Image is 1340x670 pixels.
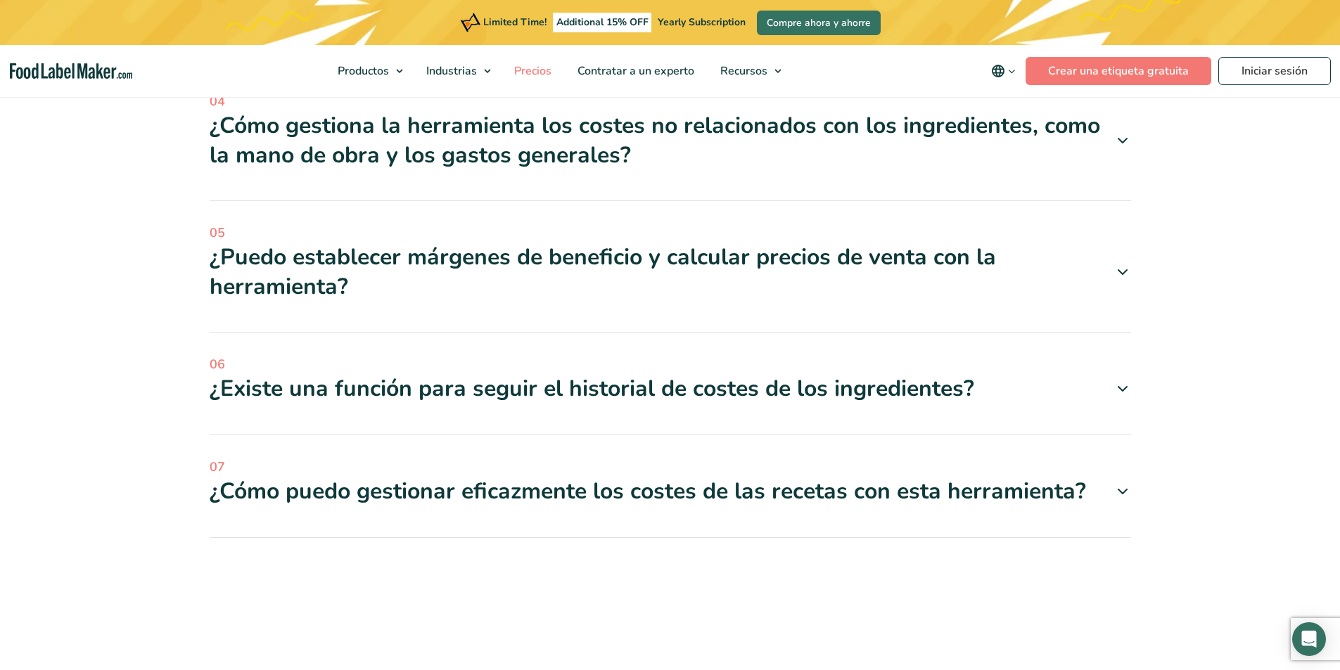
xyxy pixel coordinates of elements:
[716,63,769,79] span: Recursos
[414,45,498,97] a: Industrias
[210,458,1131,506] a: 07 ¿Cómo puedo gestionar eficazmente los costes de las recetas con esta herramienta?
[210,477,1131,506] div: ¿Cómo puedo gestionar eficazmente los costes de las recetas con esta herramienta?
[333,63,390,79] span: Productos
[510,63,553,79] span: Precios
[1292,622,1326,656] div: Open Intercom Messenger
[210,355,1131,374] span: 06
[210,224,1131,301] a: 05 ¿Puedo establecer márgenes de beneficio y calcular precios de venta con la herramienta?
[757,11,881,35] a: Compre ahora y ahorre
[210,458,1131,477] span: 07
[210,374,1131,404] div: ¿Existe una función para seguir el historial de costes de los ingredientes?
[502,45,561,97] a: Precios
[422,63,478,79] span: Industrias
[210,224,1131,243] span: 05
[1026,57,1211,85] a: Crear una etiqueta gratuita
[210,243,1131,301] div: ¿Puedo establecer márgenes de beneficio y calcular precios de venta con la herramienta?
[565,45,704,97] a: Contratar a un experto
[210,92,1131,111] span: 04
[210,111,1131,169] div: ¿Cómo gestiona la herramienta los costes no relacionados con los ingredientes, como la mano de ob...
[573,63,696,79] span: Contratar a un experto
[210,355,1131,404] a: 06 ¿Existe una función para seguir el historial de costes de los ingredientes?
[210,92,1131,169] a: 04 ¿Cómo gestiona la herramienta los costes no relacionados con los ingredientes, como la mano de...
[1218,57,1331,85] a: Iniciar sesión
[658,15,746,29] span: Yearly Subscription
[708,45,789,97] a: Recursos
[483,15,547,29] span: Limited Time!
[553,13,652,32] span: Additional 15% OFF
[325,45,410,97] a: Productos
